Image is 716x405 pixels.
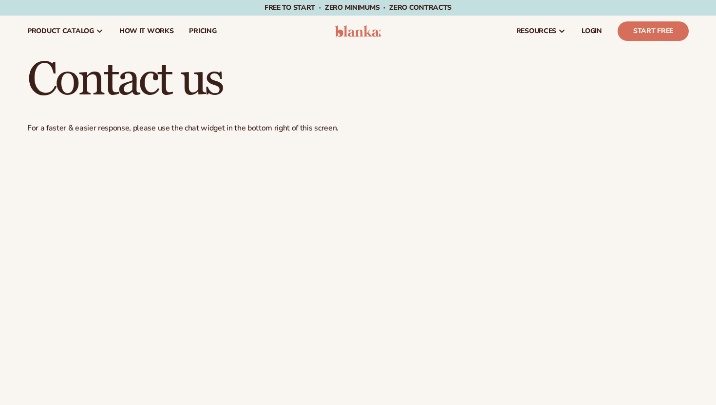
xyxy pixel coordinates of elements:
[264,3,452,12] span: Free to start · ZERO minimums · ZERO contracts
[27,27,94,35] span: product catalog
[19,16,112,47] a: product catalog
[335,25,381,37] img: logo
[27,57,689,104] h1: Contact us
[119,27,174,35] span: How It Works
[189,27,216,35] span: pricing
[27,123,689,133] p: For a faster & easier response, please use the chat widget in the bottom right of this screen.
[574,16,610,47] a: LOGIN
[582,27,602,35] span: LOGIN
[112,16,182,47] a: How It Works
[618,21,689,41] a: Start Free
[181,16,224,47] a: pricing
[516,27,556,35] span: resources
[509,16,574,47] a: resources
